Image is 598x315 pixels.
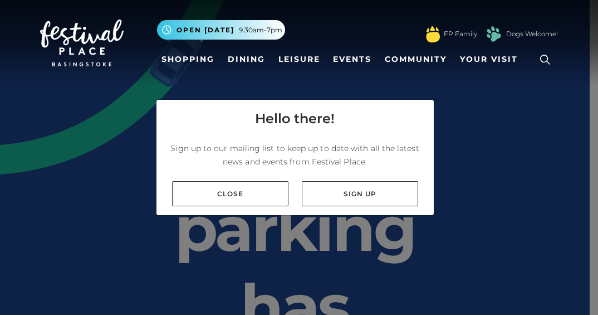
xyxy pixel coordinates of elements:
[274,49,325,70] a: Leisure
[380,49,451,70] a: Community
[165,142,425,168] p: Sign up to our mailing list to keep up to date with all the latest news and events from Festival ...
[255,109,335,129] h4: Hello there!
[239,25,282,35] span: 9.30am-7pm
[506,29,558,39] a: Dogs Welcome!
[157,49,219,70] a: Shopping
[444,29,477,39] a: FP Family
[223,49,269,70] a: Dining
[157,20,285,40] button: Open [DATE] 9.30am-7pm
[455,49,528,70] a: Your Visit
[40,20,124,66] img: Festival Place Logo
[172,181,288,206] a: Close
[460,54,518,65] span: Your Visit
[302,181,418,206] a: Sign up
[329,49,376,70] a: Events
[177,25,234,35] span: Open [DATE]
